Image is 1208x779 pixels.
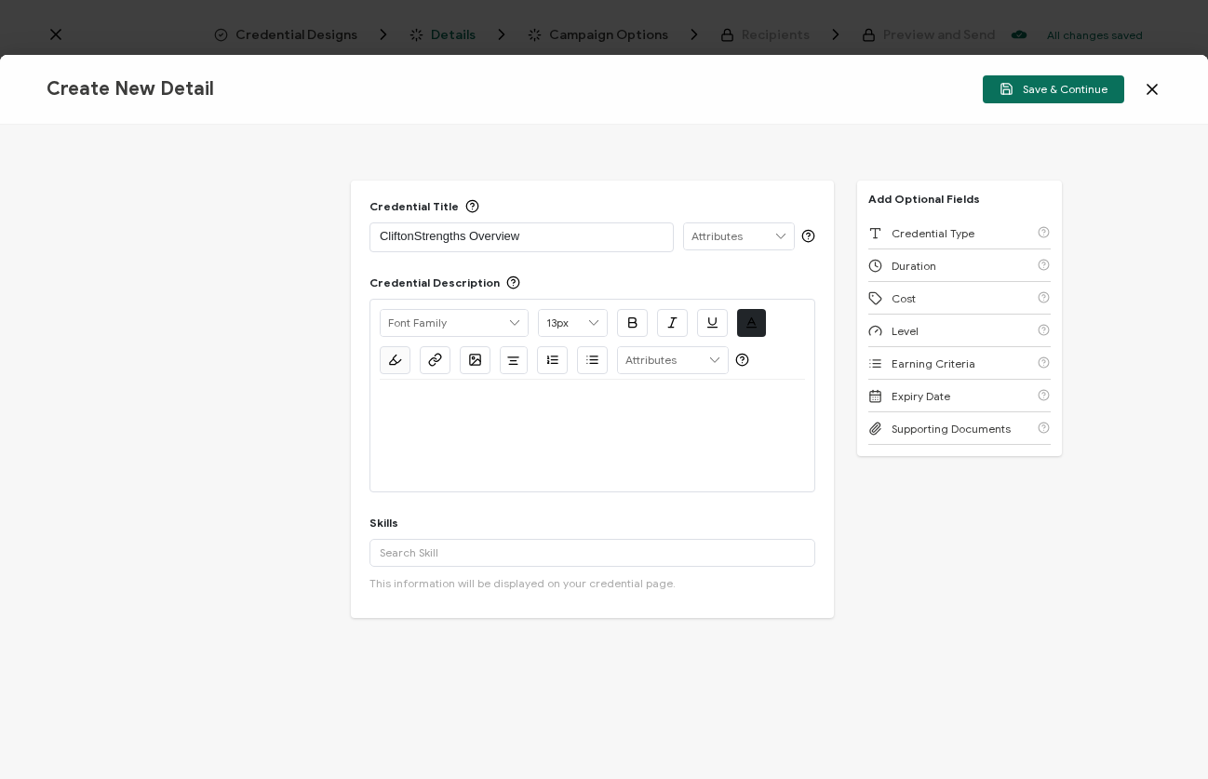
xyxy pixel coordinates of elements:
input: Attributes [684,223,794,249]
span: Duration [892,259,936,273]
input: Font Size [539,310,607,336]
span: Credential Type [892,226,974,240]
input: Attributes [618,347,728,373]
span: Cost [892,291,916,305]
input: Search Skill [369,539,815,567]
span: Earning Criteria [892,356,975,370]
span: Expiry Date [892,389,950,403]
input: Font Family [381,310,528,336]
span: This information will be displayed on your credential page. [369,576,676,590]
iframe: Chat Widget [1115,690,1208,779]
div: Credential Description [369,275,520,289]
p: CliftonStrengths Overview [380,227,664,246]
button: Save & Continue [983,75,1124,103]
span: Level [892,324,919,338]
span: Supporting Documents [892,422,1011,436]
p: Add Optional Fields [857,192,991,206]
span: Save & Continue [1000,82,1107,96]
div: Skills [369,516,398,530]
span: Create New Detail [47,77,214,101]
div: Credential Title [369,199,479,213]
